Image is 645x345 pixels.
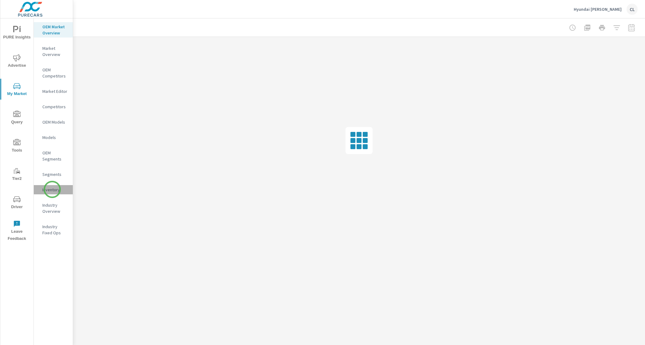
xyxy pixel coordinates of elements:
p: OEM Market Overview [42,24,68,36]
p: OEM Segments [42,150,68,162]
span: PURE Insights [2,26,32,41]
div: Inventory [34,185,73,194]
p: Hyundai [PERSON_NAME] [574,6,622,12]
p: Models [42,134,68,141]
div: Models [34,133,73,142]
div: OEM Competitors [34,65,73,81]
div: CL [627,4,638,15]
span: Tier2 [2,167,32,182]
span: Leave Feedback [2,220,32,242]
p: Segments [42,171,68,177]
p: Inventory [42,187,68,193]
span: Driver [2,196,32,211]
p: Market Editor [42,88,68,94]
div: Segments [34,170,73,179]
div: Market Editor [34,87,73,96]
div: OEM Market Overview [34,22,73,38]
span: My Market [2,82,32,97]
div: Industry Overview [34,200,73,216]
div: Industry Fixed Ops [34,222,73,237]
span: Tools [2,139,32,154]
p: OEM Models [42,119,68,125]
div: OEM Segments [34,148,73,164]
p: OEM Competitors [42,67,68,79]
div: Market Overview [34,44,73,59]
p: Competitors [42,104,68,110]
div: Competitors [34,102,73,111]
div: nav menu [0,18,33,245]
p: Market Overview [42,45,68,57]
span: Query [2,111,32,126]
span: Advertise [2,54,32,69]
div: OEM Models [34,117,73,127]
p: Industry Fixed Ops [42,224,68,236]
p: Industry Overview [42,202,68,214]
